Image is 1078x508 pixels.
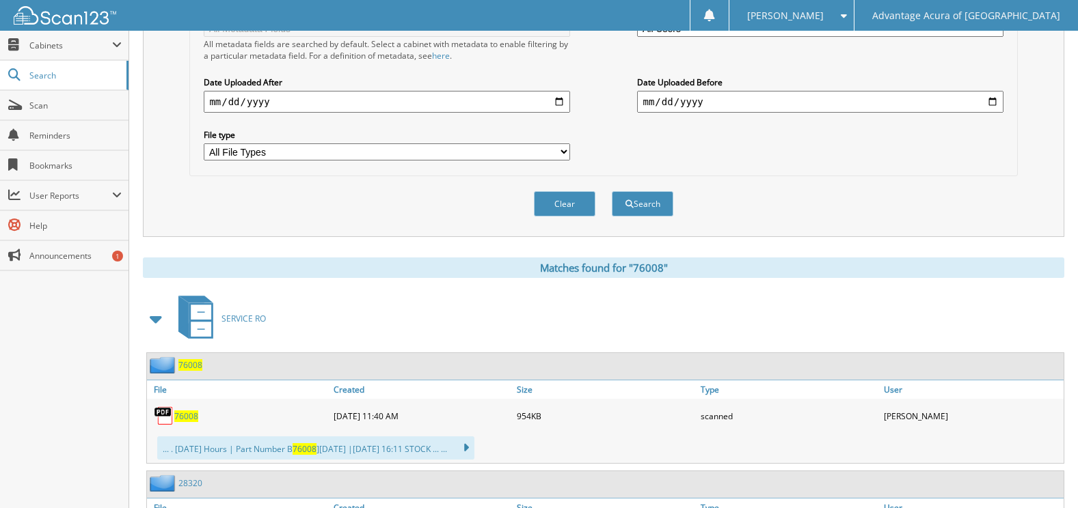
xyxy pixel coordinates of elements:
div: 954KB [513,402,697,429]
img: folder2.png [150,475,178,492]
a: Created [330,380,513,399]
div: [DATE] 11:40 AM [330,402,513,429]
span: Cabinets [29,40,112,51]
a: Type [697,380,880,399]
span: Advantage Acura of [GEOGRAPHIC_DATA] [872,12,1060,20]
div: All metadata fields are searched by default. Select a cabinet with metadata to enable filtering b... [204,38,569,61]
span: 76008 [293,443,316,455]
a: 76008 [174,410,198,422]
a: 76008 [178,359,202,371]
span: [PERSON_NAME] [747,12,824,20]
label: Date Uploaded Before [637,76,1003,88]
div: 1 [112,251,123,262]
a: File [147,380,330,399]
span: Bookmarks [29,160,122,171]
span: SERVICE RO [221,313,266,324]
a: SERVICE RO [170,292,266,345]
label: Date Uploaded After [204,76,569,88]
span: Help [29,220,122,231]
img: PDF.png [154,406,174,426]
div: [PERSON_NAME] [880,402,1064,429]
span: Scan [29,100,122,111]
div: scanned [697,402,880,429]
button: Clear [534,191,595,216]
a: User [880,380,1064,399]
span: User Reports [29,190,112,201]
input: start [204,91,569,113]
a: here [432,50,450,61]
span: Announcements [29,250,122,262]
div: ... . [DATE] Hours | Part Number B ][DATE] |[DATE] 16:11 STOCK ... ... [157,436,474,460]
a: 28320 [178,477,202,489]
div: Matches found for "76008" [143,257,1064,278]
img: scan123-logo-white.svg [14,6,116,25]
iframe: Chat Widget [1010,442,1078,508]
span: Search [29,70,120,81]
label: File type [204,129,569,141]
button: Search [612,191,673,216]
img: folder2.png [150,356,178,373]
a: Size [513,380,697,399]
span: Reminders [29,130,122,141]
input: end [637,91,1003,113]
